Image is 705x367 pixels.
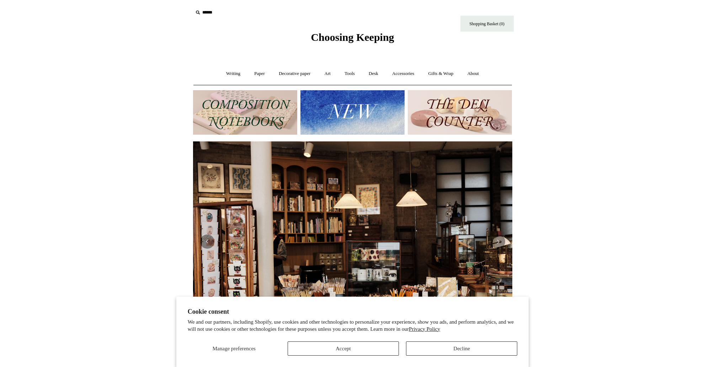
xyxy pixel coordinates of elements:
[311,37,394,42] a: Choosing Keeping
[248,64,271,83] a: Paper
[220,64,247,83] a: Writing
[213,346,256,351] span: Manage preferences
[188,319,518,333] p: We and our partners, including Shopify, use cookies and other technologies to personalize your ex...
[193,90,297,135] img: 202302 Composition ledgers.jpg__PID:69722ee6-fa44-49dd-a067-31375e5d54ec
[193,141,512,342] img: 20250131 INSIDE OF THE SHOP.jpg__PID:b9484a69-a10a-4bde-9e8d-1408d3d5e6ad
[362,64,385,83] a: Desk
[311,31,394,43] span: Choosing Keeping
[188,341,281,356] button: Manage preferences
[272,64,317,83] a: Decorative paper
[300,90,405,135] img: New.jpg__PID:f73bdf93-380a-4a35-bcfe-7823039498e1
[386,64,421,83] a: Accessories
[408,90,512,135] img: The Deli Counter
[461,64,485,83] a: About
[200,234,214,249] button: Previous
[318,64,337,83] a: Art
[188,308,518,315] h2: Cookie consent
[422,64,460,83] a: Gifts & Wrap
[409,326,440,332] a: Privacy Policy
[406,341,517,356] button: Decline
[338,64,361,83] a: Tools
[491,234,505,249] button: Next
[460,16,514,32] a: Shopping Basket (0)
[288,341,399,356] button: Accept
